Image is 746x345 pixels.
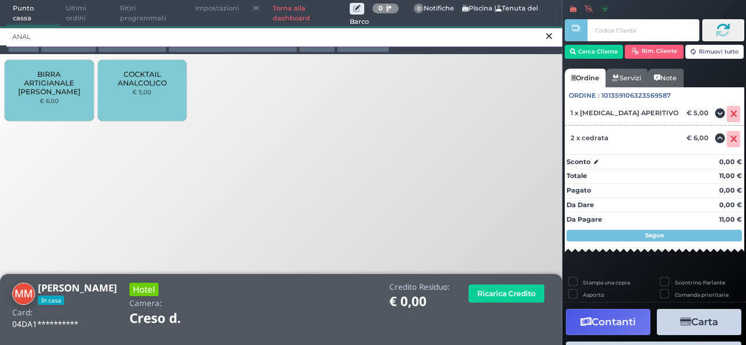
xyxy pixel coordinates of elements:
label: Comanda prioritaria [675,291,729,298]
button: Rimuovi tutto [685,45,744,59]
span: Impostazioni [189,1,245,17]
button: Carta [657,309,741,335]
span: Ritiri programmati [114,1,189,27]
button: Rim. Cliente [625,45,684,59]
input: Ricerca articolo [6,27,562,47]
strong: 0,00 € [719,158,742,166]
button: Ricarica Credito [469,284,544,303]
input: Codice Cliente [587,19,699,41]
span: 2 x cedrata [571,134,608,142]
span: BIRRA ARTIGIANALE [PERSON_NAME] [15,70,84,96]
h3: Hotel [129,283,159,296]
button: Contanti [566,309,650,335]
b: [PERSON_NAME] [38,281,117,294]
strong: 11,00 € [719,172,742,180]
small: € 6,00 [40,97,59,104]
a: Ordine [565,69,606,87]
h4: Credito Residuo: [389,283,450,291]
button: Cerca Cliente [565,45,624,59]
span: In casa [38,296,64,305]
strong: Sconto [566,157,590,167]
span: Ordine : [569,91,600,101]
span: Ultimi ordini [59,1,114,27]
strong: 0,00 € [719,201,742,209]
div: € 5,00 [685,109,715,117]
h1: € 0,00 [389,294,450,309]
label: Stampa una copia [583,279,630,286]
h4: Card: [12,308,33,317]
strong: Segue [645,232,664,239]
b: 0 [378,4,383,12]
a: Torna alla dashboard [266,1,350,27]
div: € 6,00 [685,134,715,142]
strong: 0,00 € [719,186,742,194]
strong: 11,00 € [719,215,742,223]
span: COCKTAIL ANALCOLICO [107,70,177,87]
a: Servizi [606,69,648,87]
span: 101359106323569587 [601,91,671,101]
span: 1 x [MEDICAL_DATA] APERITIVO [571,109,678,117]
h1: Creso d. [129,311,213,326]
h4: Camera: [129,299,162,308]
label: Asporto [583,291,604,298]
strong: Da Pagare [566,215,602,223]
a: Note [648,69,683,87]
strong: Da Dare [566,201,594,209]
strong: Pagato [566,186,591,194]
span: 0 [414,3,424,14]
small: € 5,00 [132,88,152,95]
span: Punto cassa [6,1,60,27]
label: Scontrino Parlante [675,279,725,286]
strong: Totale [566,172,587,180]
img: Mauro Minervini [12,283,35,305]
